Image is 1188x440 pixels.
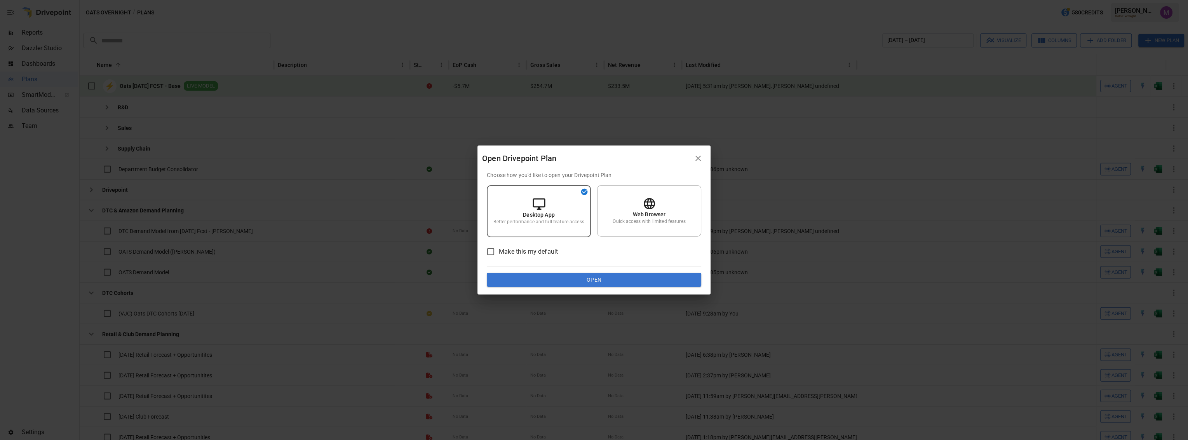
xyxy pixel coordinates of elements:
div: Open Drivepoint Plan [482,152,690,165]
p: Desktop App [523,211,555,219]
p: Web Browser [633,210,666,218]
button: Open [487,273,701,287]
span: Make this my default [499,247,558,256]
p: Better performance and full feature access [493,219,584,225]
p: Choose how you'd like to open your Drivepoint Plan [487,171,701,179]
p: Quick access with limited features [613,218,685,225]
